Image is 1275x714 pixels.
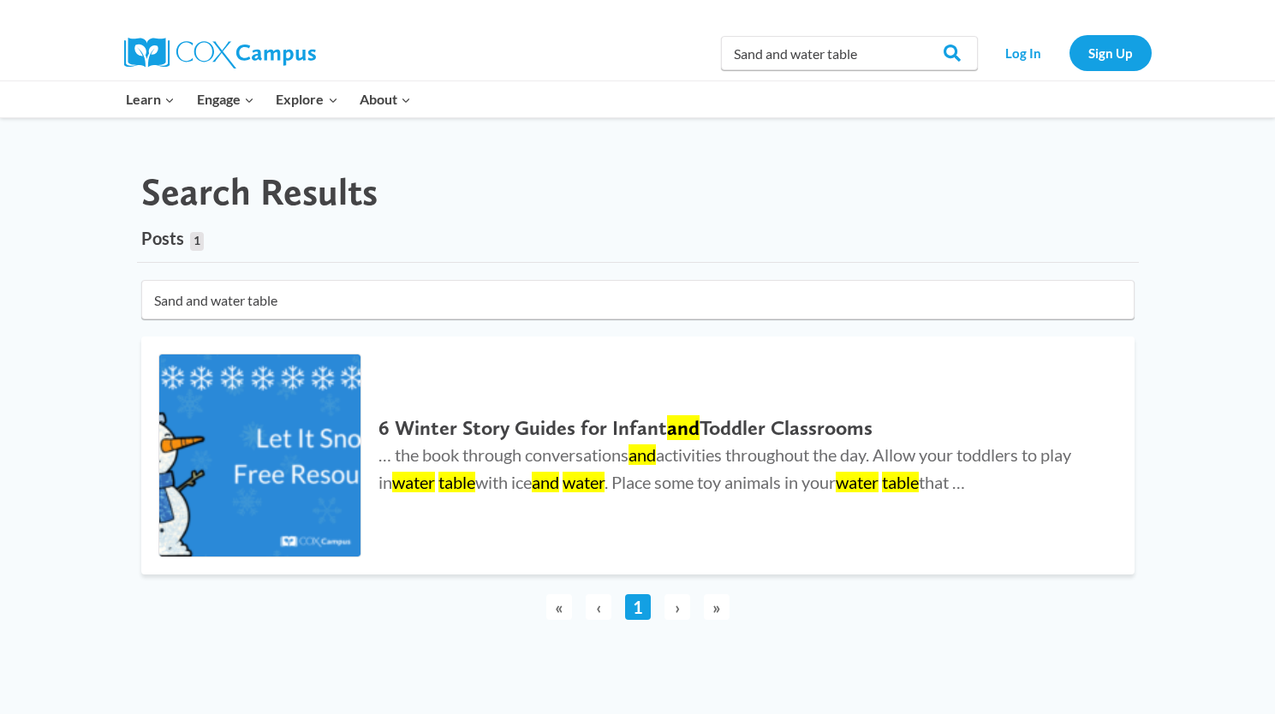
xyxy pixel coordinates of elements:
[378,444,1071,492] span: … the book through conversations activities throughout the day. Allow your toddlers to play in wi...
[197,88,254,110] span: Engage
[704,594,730,620] span: »
[625,594,651,620] a: 1
[986,35,1152,70] nav: Secondary Navigation
[159,354,361,556] img: 6 Winter Story Guides for Infant and Toddler Classrooms
[141,280,1135,319] input: Search for...
[664,594,690,620] span: ›
[667,415,700,440] mark: and
[392,472,435,492] mark: water
[360,88,411,110] span: About
[1069,35,1152,70] a: Sign Up
[546,594,572,620] span: «
[124,38,316,68] img: Cox Campus
[586,594,611,620] span: ‹
[986,35,1061,70] a: Log In
[141,228,184,248] span: Posts
[190,232,204,251] span: 1
[882,472,919,492] mark: table
[532,472,559,492] mark: and
[126,88,175,110] span: Learn
[141,170,378,215] h1: Search Results
[836,472,879,492] mark: water
[629,444,656,465] mark: and
[141,214,204,262] a: Posts1
[276,88,337,110] span: Explore
[378,416,1099,441] h2: 6 Winter Story Guides for Infant Toddler Classrooms
[116,81,422,117] nav: Primary Navigation
[438,472,475,492] mark: table
[563,472,605,492] mark: water
[721,36,978,70] input: Search Cox Campus
[141,336,1135,574] a: 6 Winter Story Guides for Infant and Toddler Classrooms 6 Winter Story Guides for InfantandToddle...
